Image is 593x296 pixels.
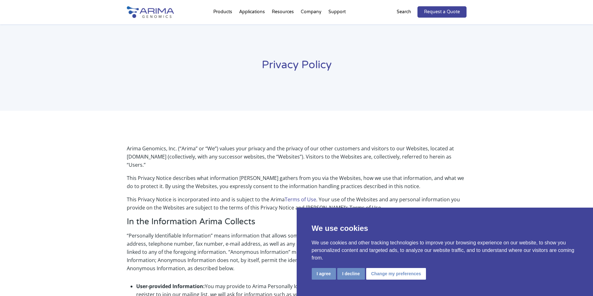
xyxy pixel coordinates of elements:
[127,217,467,232] h3: In the Information Arima Collects
[127,195,467,217] p: This Privacy Notice is incorporated into and is subject to the Arima . Your use of the Websites a...
[136,283,205,290] b: User-provided Information:
[337,268,365,280] button: I decline
[417,6,467,18] a: Request a Quote
[397,8,411,16] p: Search
[127,58,467,77] h1: Privacy Policy
[312,239,578,262] p: We use cookies and other tracking technologies to improve your browsing experience on our website...
[285,196,316,203] a: Terms of Use
[366,268,426,280] button: Change my preferences
[127,174,467,195] p: This Privacy Notice describes what information [PERSON_NAME] gathers from you via the Websites, h...
[127,144,467,174] p: Arima Genomics, Inc. (“Arima” or “We”) values your privacy and the privacy of our other customers...
[127,232,467,277] p: “Personally Identifiable Information” means information that allows someone to identify or contac...
[312,268,336,280] button: I agree
[312,223,578,234] p: We use cookies
[127,6,174,18] img: Arima-Genomics-logo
